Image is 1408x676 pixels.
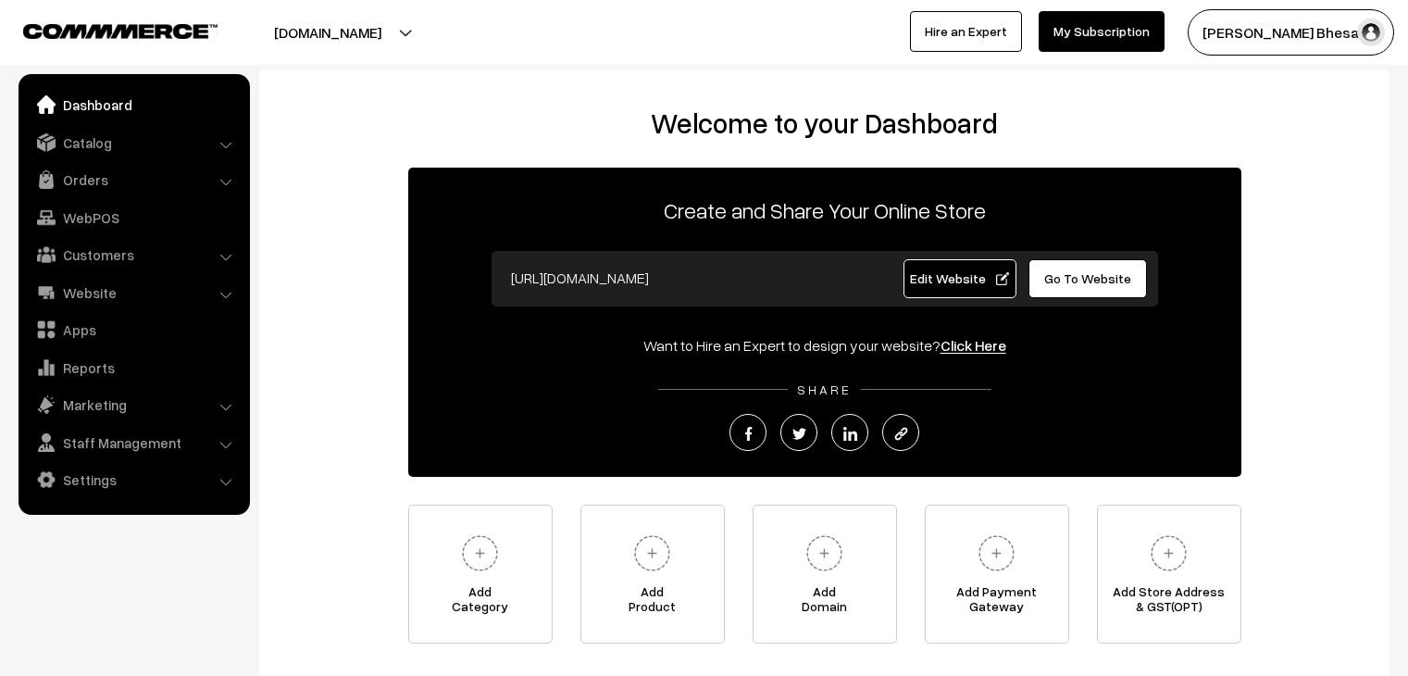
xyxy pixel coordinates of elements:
a: Catalog [23,126,243,159]
a: Orders [23,163,243,196]
span: Add Store Address & GST(OPT) [1098,584,1240,621]
a: Add PaymentGateway [925,505,1069,644]
a: Hire an Expert [910,11,1022,52]
a: Dashboard [23,88,243,121]
div: Want to Hire an Expert to design your website? [408,334,1241,357]
span: Add Payment Gateway [926,584,1068,621]
span: Add Domain [754,584,896,621]
a: Settings [23,463,243,496]
a: WebPOS [23,201,243,234]
span: Add Product [581,584,724,621]
img: plus.svg [455,528,505,579]
span: Edit Website [910,270,1009,286]
a: Apps [23,313,243,346]
a: Website [23,276,243,309]
button: [DOMAIN_NAME] [209,9,446,56]
span: Go To Website [1044,270,1131,286]
a: COMMMERCE [23,19,185,41]
h2: Welcome to your Dashboard [278,106,1371,140]
img: plus.svg [1143,528,1194,579]
a: Edit Website [903,259,1016,298]
img: user [1357,19,1385,46]
a: Click Here [941,336,1006,355]
p: Create and Share Your Online Store [408,194,1241,227]
a: My Subscription [1039,11,1165,52]
a: Staff Management [23,426,243,459]
button: [PERSON_NAME] Bhesani… [1188,9,1394,56]
a: Marketing [23,388,243,421]
a: Go To Website [1028,259,1148,298]
span: Add Category [409,584,552,621]
img: plus.svg [627,528,678,579]
a: Reports [23,351,243,384]
a: Add Store Address& GST(OPT) [1097,505,1241,644]
span: SHARE [788,382,861,397]
a: AddCategory [408,505,553,644]
img: plus.svg [799,528,850,579]
img: COMMMERCE [23,24,218,38]
a: Customers [23,238,243,271]
a: AddProduct [580,505,725,644]
img: plus.svg [971,528,1022,579]
a: AddDomain [753,505,897,644]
